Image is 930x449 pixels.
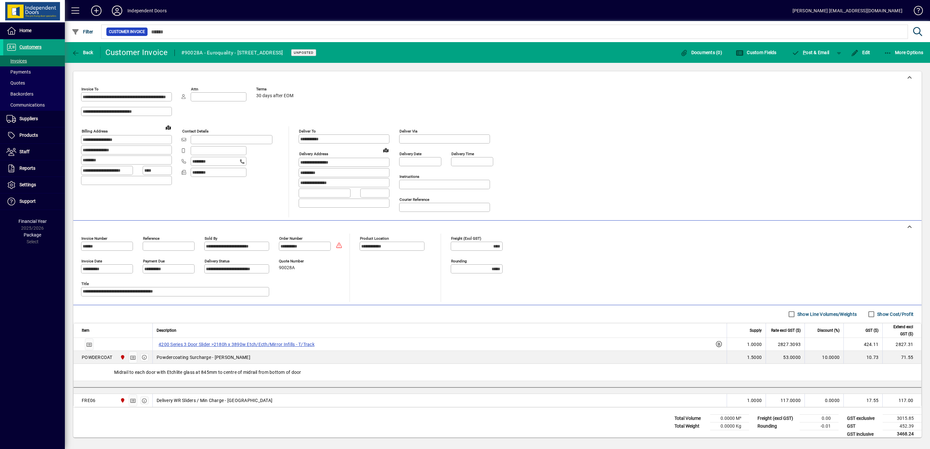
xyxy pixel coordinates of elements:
[18,219,47,224] span: Financial Year
[680,50,722,55] span: Documents (0)
[19,182,36,187] span: Settings
[883,430,922,438] td: 3468.24
[747,354,762,361] span: 1.5000
[771,327,801,334] span: Rate excl GST ($)
[6,58,27,63] span: Invoices
[800,415,839,422] td: 0.00
[3,77,65,88] a: Quotes
[865,327,878,334] span: GST ($)
[3,127,65,144] a: Products
[793,6,902,16] div: [PERSON_NAME] [EMAIL_ADDRESS][DOMAIN_NAME]
[3,66,65,77] a: Payments
[157,340,316,348] label: 4200 Series 3 Door Slider >2180h x 3890w Etch/Ecth/Mirror Infills - T/Track
[3,88,65,99] a: Backorders
[399,129,417,133] mat-label: Deliver via
[844,430,883,438] td: GST inclusive
[843,338,882,351] td: 424.11
[205,236,217,241] mat-label: Sold by
[81,259,102,263] mat-label: Invoice date
[754,422,800,430] td: Rounding
[3,160,65,177] a: Reports
[279,265,295,271] span: 90028A
[86,5,107,17] button: Add
[19,28,31,33] span: Home
[817,327,840,334] span: Discount (%)
[887,323,913,338] span: Extend excl GST ($)
[451,236,481,241] mat-label: Freight (excl GST)
[883,422,922,430] td: 452.39
[844,415,883,422] td: GST exclusive
[884,50,924,55] span: More Options
[399,152,422,156] mat-label: Delivery date
[81,282,89,286] mat-label: Title
[3,23,65,39] a: Home
[883,415,922,422] td: 3015.85
[3,144,65,160] a: Staff
[81,87,99,91] mat-label: Invoice To
[843,351,882,364] td: 10.73
[882,47,925,58] button: More Options
[163,122,173,132] a: View on map
[157,397,272,404] span: Delivery WR Sliders / Min Charge - [GEOGRAPHIC_DATA]
[882,394,921,407] td: 117.00
[754,415,800,422] td: Freight (excl GST)
[849,47,872,58] button: Edit
[72,29,93,34] span: Filter
[736,50,777,55] span: Custom Fields
[800,422,839,430] td: -0.01
[789,47,833,58] button: Post & Email
[3,99,65,110] a: Communications
[747,341,762,348] span: 1.0000
[844,422,883,430] td: GST
[19,132,38,138] span: Products
[118,354,126,361] span: Christchurch
[127,6,167,16] div: Independent Doors
[451,259,467,263] mat-label: Rounding
[157,354,250,361] span: Powdercoating Surcharge - [PERSON_NAME]
[747,397,762,404] span: 1.0000
[118,397,126,404] span: Christchurch
[294,51,314,55] span: Unposted
[70,26,95,38] button: Filter
[70,47,95,58] button: Back
[770,354,801,361] div: 53.0000
[72,50,93,55] span: Back
[3,193,65,210] a: Support
[19,166,35,171] span: Reports
[734,47,778,58] button: Custom Fields
[256,93,293,98] span: 30 days after EOM
[279,236,303,241] mat-label: Order number
[191,87,198,91] mat-label: Attn
[6,80,25,86] span: Quotes
[770,341,801,348] div: 2827.3093
[6,69,31,75] span: Payments
[82,354,113,361] div: POWDERCOAT
[74,364,921,381] div: Midrail to each door with Etchlite glass at 845mm to centre of midrail from bottom of door
[399,174,419,179] mat-label: Instructions
[205,259,230,263] mat-label: Delivery status
[451,152,474,156] mat-label: Delivery time
[143,259,165,263] mat-label: Payment due
[109,29,145,35] span: Customer Invoice
[710,422,749,430] td: 0.0000 Kg
[805,351,843,364] td: 10.0000
[3,55,65,66] a: Invoices
[909,1,922,22] a: Knowledge Base
[82,327,89,334] span: Item
[3,177,65,193] a: Settings
[19,116,38,121] span: Suppliers
[360,236,389,241] mat-label: Product location
[710,415,749,422] td: 0.0000 M³
[851,50,870,55] span: Edit
[671,415,710,422] td: Total Volume
[19,44,42,50] span: Customers
[157,327,176,334] span: Description
[770,397,801,404] div: 117.0000
[671,422,710,430] td: Total Weight
[399,197,429,202] mat-label: Courier Reference
[796,311,857,317] label: Show Line Volumes/Weights
[256,87,295,91] span: Terms
[678,47,724,58] button: Documents (0)
[6,91,33,97] span: Backorders
[882,338,921,351] td: 2827.31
